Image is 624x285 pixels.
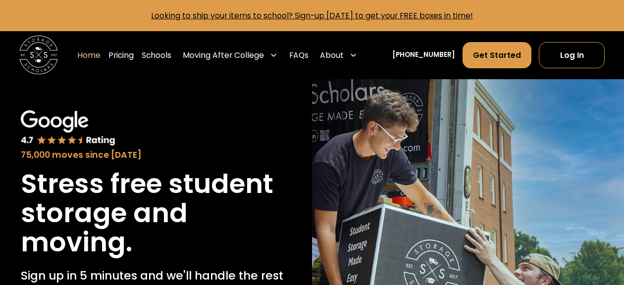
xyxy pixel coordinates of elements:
h1: Stress free student storage and moving. [21,169,292,257]
div: 75,000 moves since [DATE] [21,148,292,161]
div: Moving After College [183,49,264,61]
img: Storage Scholars main logo [19,36,58,74]
a: Pricing [108,42,134,69]
a: Schools [142,42,171,69]
a: home [19,36,58,74]
a: Get Started [463,42,531,68]
a: [PHONE_NUMBER] [392,50,455,60]
div: About [320,49,344,61]
a: Home [77,42,101,69]
img: Google 4.7 star rating [21,110,115,146]
a: Looking to ship your items to school? Sign-up [DATE] to get your FREE boxes in time! [151,10,473,21]
a: Log In [539,42,605,68]
a: FAQs [289,42,309,69]
div: About [316,42,361,69]
div: Moving After College [179,42,281,69]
